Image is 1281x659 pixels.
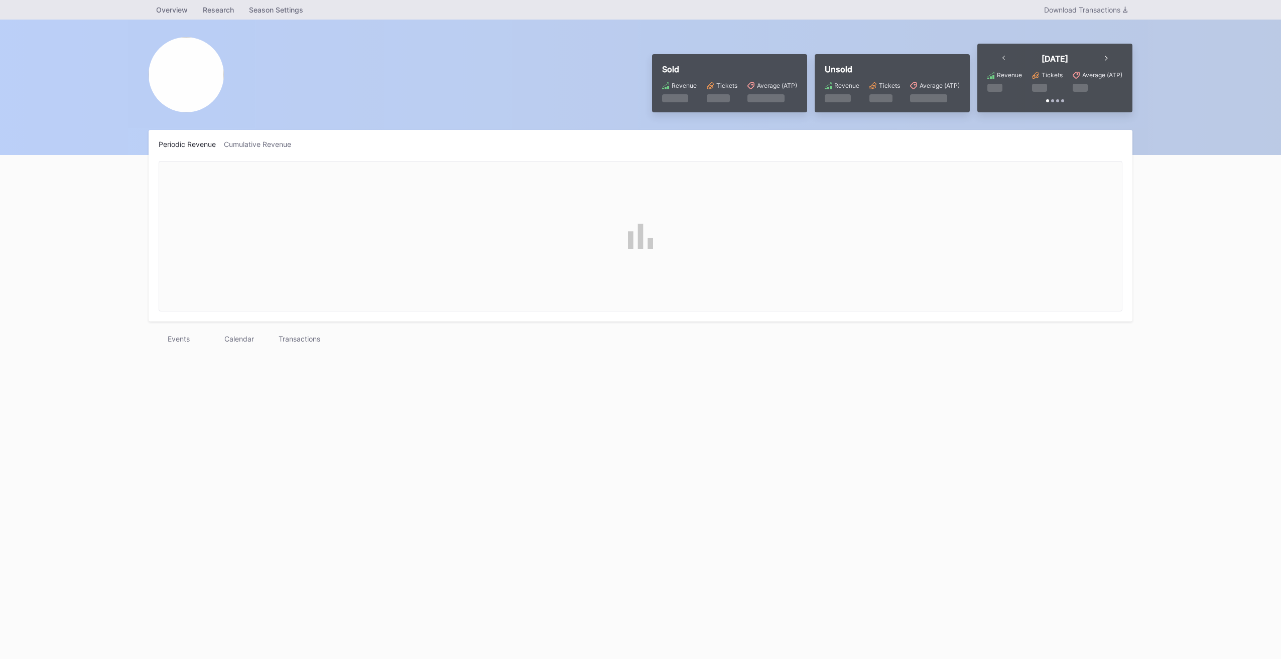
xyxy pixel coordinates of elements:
[716,82,737,89] div: Tickets
[269,332,329,346] div: Transactions
[1044,6,1127,14] div: Download Transactions
[825,64,960,74] div: Unsold
[149,3,195,17] a: Overview
[195,3,241,17] a: Research
[209,332,269,346] div: Calendar
[159,140,224,148] div: Periodic Revenue
[672,82,697,89] div: Revenue
[1042,54,1068,64] div: [DATE]
[879,82,900,89] div: Tickets
[757,82,797,89] div: Average (ATP)
[1039,3,1132,17] button: Download Transactions
[1042,71,1063,79] div: Tickets
[834,82,859,89] div: Revenue
[920,82,960,89] div: Average (ATP)
[241,3,311,17] a: Season Settings
[997,71,1022,79] div: Revenue
[224,140,299,148] div: Cumulative Revenue
[1082,71,1122,79] div: Average (ATP)
[662,64,797,74] div: Sold
[149,332,209,346] div: Events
